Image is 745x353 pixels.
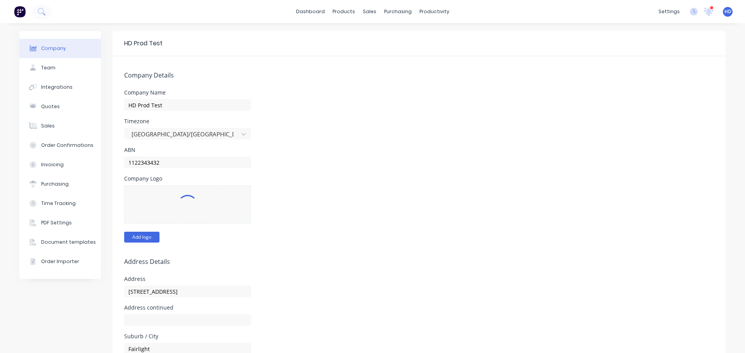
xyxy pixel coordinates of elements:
div: Address [124,276,251,282]
button: PDF Settings [19,213,101,232]
div: Invoicing [41,161,64,168]
div: Order Importer [41,258,79,265]
button: Sales [19,116,101,136]
h5: Address Details [124,258,714,265]
div: Company Name [124,90,251,95]
div: PDF Settings [41,219,72,226]
div: Time Tracking [41,200,76,207]
h5: Company Details [124,72,714,79]
button: Integrations [19,77,101,97]
div: Suburb / City [124,334,251,339]
div: Integrations [41,84,73,91]
button: Time Tracking [19,194,101,213]
button: Order Confirmations [19,136,101,155]
div: Quotes [41,103,60,110]
div: Address continued [124,305,251,310]
div: Company [41,45,66,52]
div: Order Confirmations [41,142,94,149]
div: products [329,6,359,17]
div: productivity [416,6,453,17]
span: HD [724,8,731,15]
div: settings [655,6,684,17]
div: Sales [41,122,55,129]
img: Factory [14,6,26,17]
button: Invoicing [19,155,101,174]
div: Company Logo [124,176,251,181]
div: Team [41,64,55,71]
button: Add logo [124,232,159,243]
button: Team [19,58,101,77]
button: Company [19,39,101,58]
div: ABN [124,147,251,153]
button: Document templates [19,232,101,252]
div: Timezone [124,119,251,124]
button: Purchasing [19,174,101,194]
div: purchasing [380,6,416,17]
div: Document templates [41,239,96,246]
a: dashboard [292,6,329,17]
button: Order Importer [19,252,101,271]
div: Purchasing [41,181,69,188]
div: HD Prod Test [124,39,163,48]
div: sales [359,6,380,17]
button: Quotes [19,97,101,116]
